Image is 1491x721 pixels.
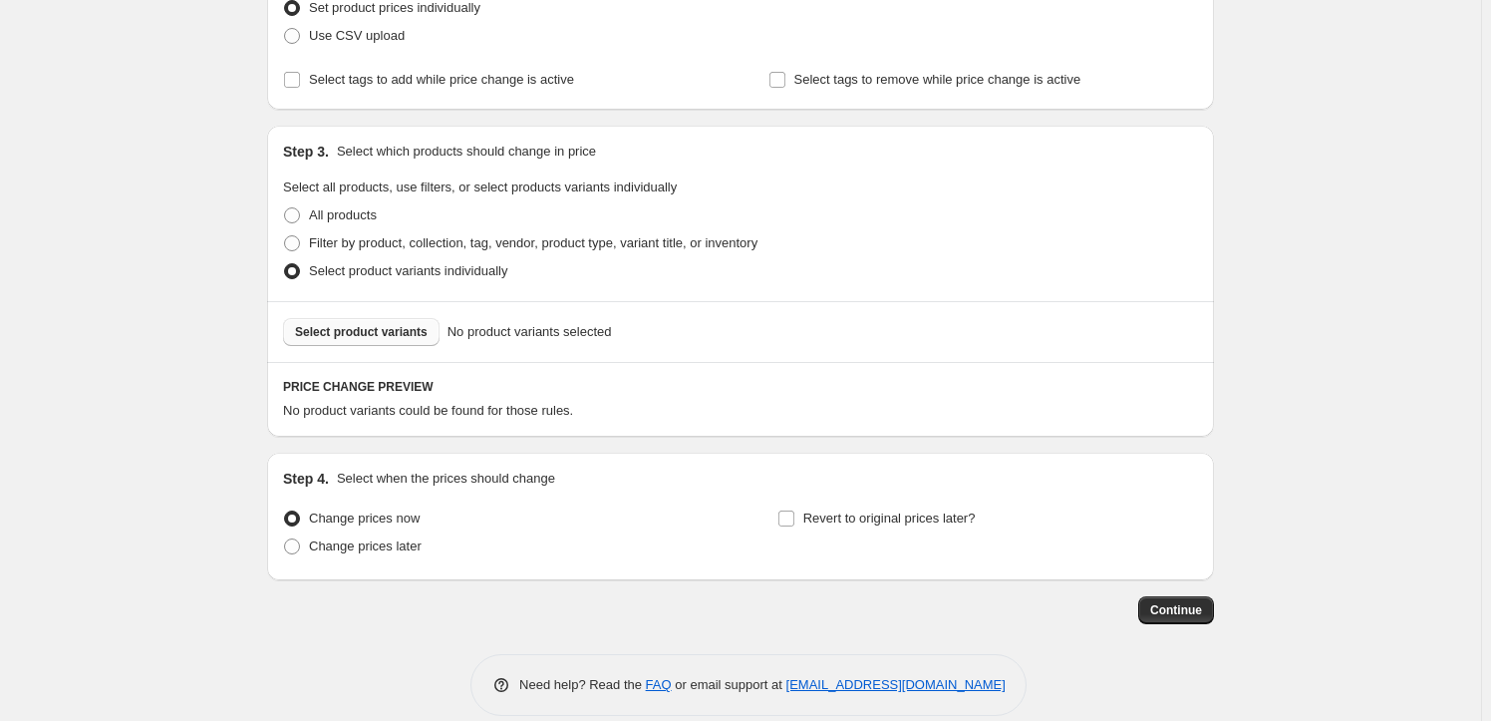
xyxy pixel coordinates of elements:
[283,469,329,489] h2: Step 4.
[283,403,573,418] span: No product variants could be found for those rules.
[309,207,377,222] span: All products
[1138,596,1214,624] button: Continue
[672,677,786,692] span: or email support at
[786,677,1006,692] a: [EMAIL_ADDRESS][DOMAIN_NAME]
[309,28,405,43] span: Use CSV upload
[309,539,422,553] span: Change prices later
[1150,602,1202,618] span: Continue
[803,511,976,526] span: Revert to original prices later?
[283,379,1198,395] h6: PRICE CHANGE PREVIEW
[447,322,612,342] span: No product variants selected
[646,677,672,692] a: FAQ
[337,469,555,489] p: Select when the prices should change
[794,72,1081,87] span: Select tags to remove while price change is active
[337,142,596,162] p: Select which products should change in price
[309,263,507,278] span: Select product variants individually
[309,511,420,526] span: Change prices now
[295,324,428,340] span: Select product variants
[309,235,757,250] span: Filter by product, collection, tag, vendor, product type, variant title, or inventory
[283,142,329,162] h2: Step 3.
[283,318,440,346] button: Select product variants
[283,180,677,194] span: Select all products, use filters, or select products variants individually
[519,677,646,692] span: Need help? Read the
[309,72,574,87] span: Select tags to add while price change is active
